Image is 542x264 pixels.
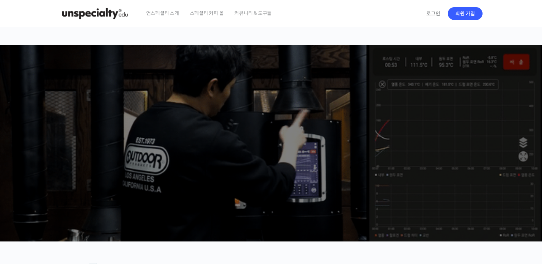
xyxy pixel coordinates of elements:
[448,7,483,20] a: 회원 가입
[7,109,535,146] p: [PERSON_NAME]을 다하는 당신을 위해, 최고와 함께 만든 커피 클래스
[422,5,445,22] a: 로그인
[7,149,535,159] p: 시간과 장소에 구애받지 않고, 검증된 커리큘럼으로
